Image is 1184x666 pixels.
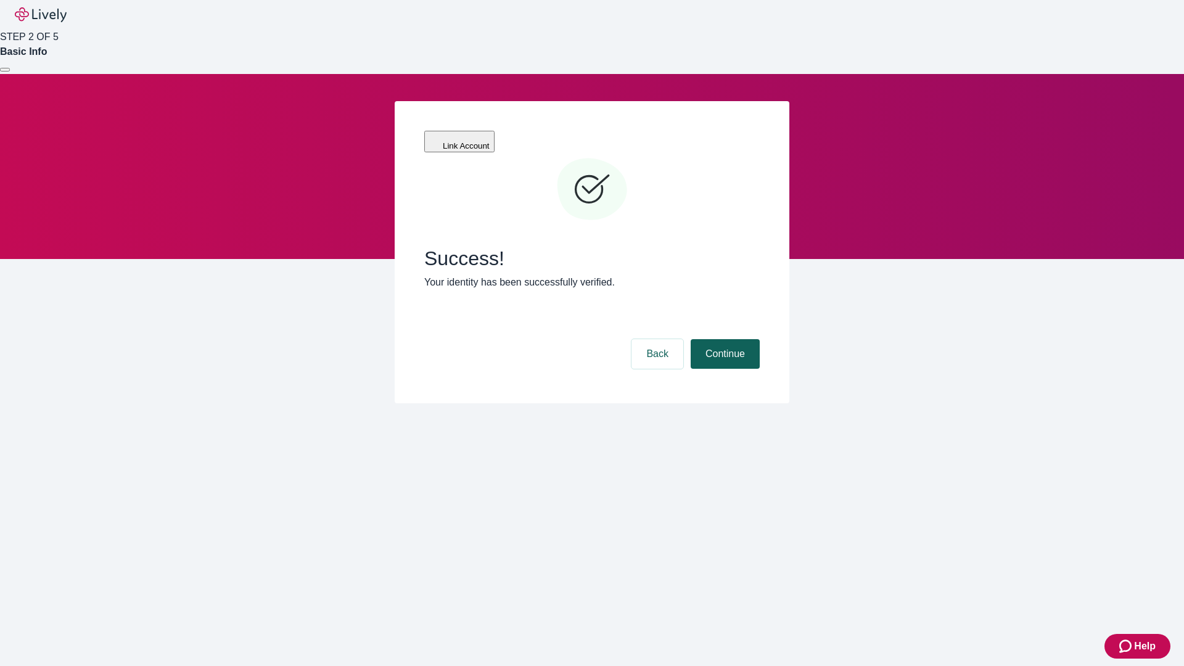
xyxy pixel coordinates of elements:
span: Success! [424,247,760,270]
span: Help [1134,639,1156,654]
button: Back [631,339,683,369]
button: Zendesk support iconHelp [1104,634,1170,659]
svg: Zendesk support icon [1119,639,1134,654]
img: Lively [15,7,67,22]
p: Your identity has been successfully verified. [424,275,760,290]
button: Continue [691,339,760,369]
svg: Checkmark icon [555,153,629,227]
button: Link Account [424,131,495,152]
